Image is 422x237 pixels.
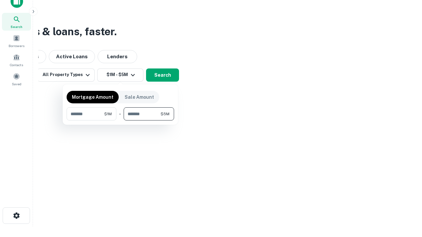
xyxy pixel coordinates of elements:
[161,111,169,117] span: $5M
[125,93,154,101] p: Sale Amount
[389,184,422,216] iframe: Chat Widget
[104,111,112,117] span: $1M
[119,107,121,120] div: -
[72,93,113,101] p: Mortgage Amount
